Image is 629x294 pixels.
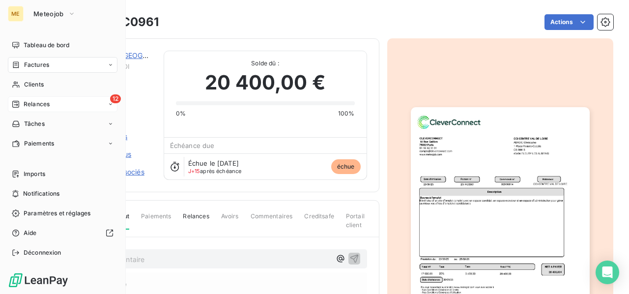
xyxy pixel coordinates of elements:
[24,248,61,257] span: Déconnexion
[110,94,121,103] span: 12
[24,229,37,237] span: Aide
[176,109,186,118] span: 0%
[170,142,215,149] span: Échéance due
[338,109,355,118] span: 100%
[8,272,69,288] img: Logo LeanPay
[24,100,50,109] span: Relances
[183,212,209,229] span: Relances
[24,60,49,69] span: Factures
[188,159,239,167] span: Échue le [DATE]
[8,225,117,241] a: Aide
[77,51,192,59] a: CCI CENTRE [GEOGRAPHIC_DATA]
[24,80,44,89] span: Clients
[331,159,361,174] span: échue
[304,212,334,229] span: Creditsafe
[24,139,54,148] span: Paiements
[141,212,171,229] span: Paiements
[24,209,90,218] span: Paramètres et réglages
[24,119,45,128] span: Tâches
[188,168,200,175] span: J+15
[188,168,242,174] span: après échéance
[24,41,69,50] span: Tableau de bord
[346,212,367,237] span: Portail client
[8,6,24,22] div: ME
[544,14,594,30] button: Actions
[205,68,325,97] span: 20 400,00 €
[596,261,619,284] div: Open Intercom Messenger
[33,10,64,18] span: Meteojob
[176,59,355,68] span: Solde dû :
[221,212,239,229] span: Avoirs
[24,170,45,178] span: Imports
[251,212,293,229] span: Commentaires
[23,189,59,198] span: Notifications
